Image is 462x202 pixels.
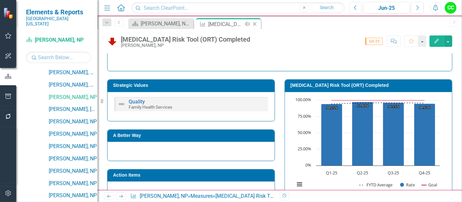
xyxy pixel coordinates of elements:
[366,4,407,12] div: Jun-25
[321,102,435,166] g: Rate, series 2 of 3. Bar series with 4 bars.
[107,36,118,47] img: Below Plan
[298,129,311,135] text: 50.00%
[290,83,449,88] h3: [MEDICAL_DATA] Risk Tool (ORT) Completed
[121,36,250,43] div: [MEDICAL_DATA] Risk Tool (ORT) Completed
[113,173,271,178] h3: Action Items
[215,193,318,199] div: [MEDICAL_DATA] Risk Tool (ORT) Completed
[295,180,304,189] button: View chart menu, Chart
[26,16,91,27] small: [GEOGRAPHIC_DATA][US_STATE]
[414,103,435,166] path: Q4-25, 94.67. Rate.
[357,170,368,176] text: Q2-25
[49,168,97,175] a: [PERSON_NAME], NP
[352,102,373,166] path: Q2-25, 97.47. Rate.
[49,143,97,150] a: [PERSON_NAME], NP
[49,180,97,187] a: [PERSON_NAME], NP
[49,192,97,199] a: [PERSON_NAME], NP
[49,130,97,138] a: [PERSON_NAME], NP
[295,97,311,102] text: 100.00%
[49,69,97,76] a: [PERSON_NAME], MD
[132,2,345,14] input: Search ClearPoint...
[400,182,415,188] button: Show Rate
[49,81,97,89] a: [PERSON_NAME], MD
[330,99,426,101] g: Goal, series 3 of 3. Line with 4 data points.
[422,182,437,188] button: Show Goal
[311,3,343,12] button: Search
[357,103,368,108] text: 97.47%
[326,105,338,110] text: 94.25%
[118,100,125,108] img: Not Defined
[129,104,172,110] small: Family Health Services
[298,113,311,119] text: 75.00%
[49,118,97,126] a: [PERSON_NAME], NP
[113,83,271,88] h3: Strategic Values
[364,2,410,14] button: Jun-25
[140,193,188,199] a: [PERSON_NAME], NP
[406,182,415,188] text: Rate
[383,102,404,166] path: Q3-25, 96.25. Rate.
[320,5,334,10] span: Search
[365,38,383,45] span: Q4-25
[26,52,91,63] input: Search Below...
[121,43,250,48] div: [PERSON_NAME], NP
[445,2,456,14] button: CC
[26,8,91,16] span: Elements & Reports
[291,97,443,195] svg: Interactive chart
[49,94,97,101] a: [PERSON_NAME], NP
[298,146,311,152] text: 25.00%
[129,99,145,105] a: Quality
[321,104,342,166] path: Q1-25, 94.25. Rate.
[113,133,271,138] h3: A Better Way
[388,104,399,109] text: 96.25%
[366,182,392,188] text: FYTD Average
[388,170,399,176] text: Q3-25
[3,7,15,19] img: ClearPoint Strategy
[419,105,430,110] text: 94.67%
[305,162,311,168] text: 0%
[130,193,275,200] div: » »
[291,97,445,195] div: Chart. Highcharts interactive chart.
[360,182,393,188] button: Show FYTD Average
[49,106,97,113] a: [PERSON_NAME], [GEOGRAPHIC_DATA]
[208,20,243,28] div: [MEDICAL_DATA] Risk Tool (ORT) Completed
[326,170,337,176] text: Q1-25
[419,170,430,176] text: Q4-25
[49,155,97,163] a: [PERSON_NAME], NP
[190,193,213,199] a: Measures
[141,20,192,28] div: [PERSON_NAME], NP - Dashboard
[130,20,192,28] a: [PERSON_NAME], NP - Dashboard
[428,182,437,188] text: Goal
[26,36,91,44] a: [PERSON_NAME], NP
